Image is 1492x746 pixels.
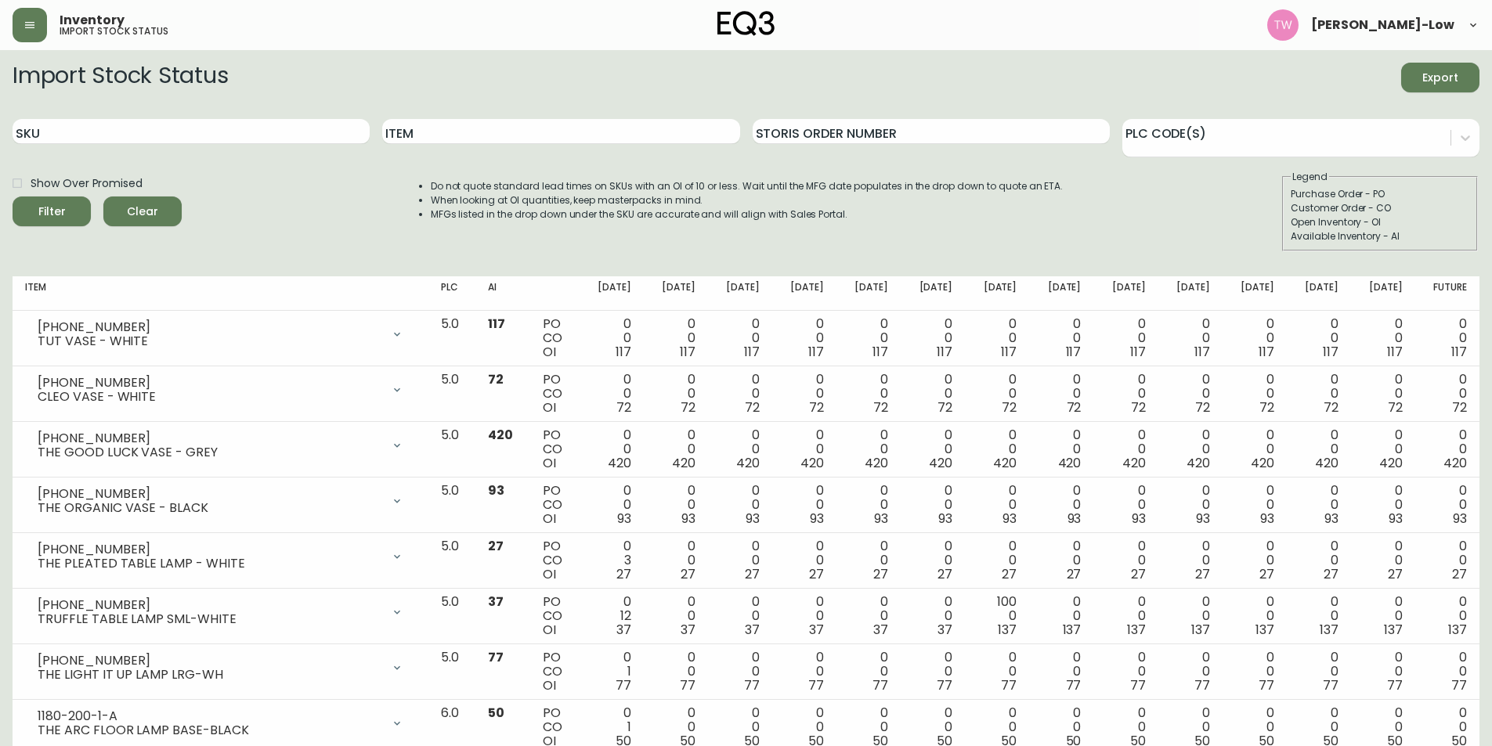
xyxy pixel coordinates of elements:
[656,428,695,470] div: 0 0
[580,276,644,311] th: [DATE]
[1299,539,1338,582] div: 0 0
[1235,373,1274,415] div: 0 0
[977,317,1017,359] div: 0 0
[736,454,760,472] span: 420
[937,343,952,361] span: 117
[1170,484,1209,526] div: 0 0
[428,533,475,589] td: 5.0
[1195,565,1210,583] span: 27
[1002,398,1017,416] span: 72
[38,202,66,222] div: Filter
[808,343,824,361] span: 117
[428,589,475,644] td: 5.0
[13,276,428,311] th: Item
[656,595,695,637] div: 0 0
[1131,565,1146,583] span: 27
[1311,19,1454,31] span: [PERSON_NAME]-Low
[977,484,1017,526] div: 0 0
[937,565,952,583] span: 27
[717,11,775,36] img: logo
[1315,454,1338,472] span: 420
[808,676,824,694] span: 77
[1029,276,1093,311] th: [DATE]
[1170,539,1209,582] div: 0 0
[1130,676,1146,694] span: 77
[1291,215,1469,229] div: Open Inventory - OI
[1196,510,1210,528] span: 93
[913,373,952,415] div: 0 0
[913,428,952,470] div: 0 0
[543,621,556,639] span: OI
[913,595,952,637] div: 0 0
[1127,621,1146,639] span: 137
[1223,276,1287,311] th: [DATE]
[849,595,888,637] div: 0 0
[849,373,888,415] div: 0 0
[25,595,416,629] div: [PHONE_NUMBER]TRUFFLE TABLE LAMP SML-WHITE
[38,431,381,445] div: [PHONE_NUMBER]
[1291,170,1329,184] legend: Legend
[1235,317,1274,359] div: 0 0
[849,428,888,470] div: 0 0
[785,428,824,470] div: 0 0
[1170,373,1209,415] div: 0 0
[1131,398,1146,416] span: 72
[1191,621,1210,639] span: 137
[1251,454,1274,472] span: 420
[1066,343,1082,361] span: 117
[1291,229,1469,243] div: Available Inventory - AI
[1122,454,1146,472] span: 420
[431,179,1064,193] li: Do not quote standard lead times on SKUs with an OI of 10 or less. Wait until the MFG date popula...
[680,676,695,694] span: 77
[38,723,381,737] div: THE ARC FLOOR LAMP BASE-BLACK
[1448,621,1467,639] span: 137
[1452,398,1467,416] span: 72
[1002,510,1017,528] span: 93
[913,650,952,693] div: 0 0
[977,428,1017,470] div: 0 0
[1255,621,1274,639] span: 137
[1323,343,1338,361] span: 117
[616,343,631,361] span: 117
[543,398,556,416] span: OI
[1379,454,1403,472] span: 420
[745,565,760,583] span: 27
[1451,676,1467,694] span: 77
[1187,454,1210,472] span: 420
[656,373,695,415] div: 0 0
[1384,621,1403,639] span: 137
[592,373,631,415] div: 0 0
[810,510,824,528] span: 93
[543,510,556,528] span: OI
[1351,276,1415,311] th: [DATE]
[38,612,381,626] div: TRUFFLE TABLE LAMP SML-WHITE
[721,317,760,359] div: 0 0
[977,373,1017,415] div: 0 0
[1428,539,1467,582] div: 0 0
[938,510,952,528] span: 93
[681,621,695,639] span: 37
[428,644,475,700] td: 5.0
[1364,650,1403,693] div: 0 0
[38,709,381,723] div: 1180-200-1-A
[1170,650,1209,693] div: 0 0
[1388,398,1403,416] span: 72
[608,454,631,472] span: 420
[745,621,760,639] span: 37
[38,668,381,682] div: THE LIGHT IT UP LAMP LRG-WH
[1387,676,1403,694] span: 77
[1387,343,1403,361] span: 117
[809,621,824,639] span: 37
[428,422,475,478] td: 5.0
[849,317,888,359] div: 0 0
[772,276,836,311] th: [DATE]
[721,484,760,526] div: 0 0
[13,63,228,92] h2: Import Stock Status
[1299,595,1338,637] div: 0 0
[1042,484,1081,526] div: 0 0
[1067,565,1082,583] span: 27
[1194,676,1210,694] span: 77
[1106,373,1145,415] div: 0 0
[872,676,888,694] span: 77
[1259,398,1274,416] span: 72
